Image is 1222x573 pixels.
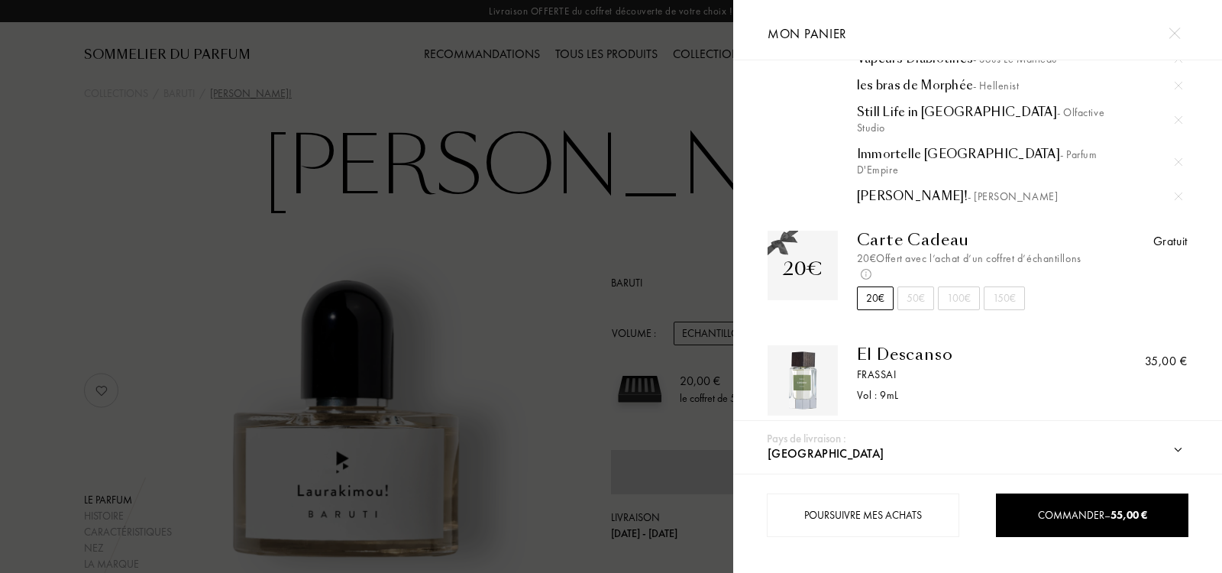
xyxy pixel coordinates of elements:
img: gift_n.png [768,231,798,257]
img: cross.svg [1175,158,1182,166]
div: [PERSON_NAME]! [857,189,1182,204]
a: Frassai [857,367,1083,383]
span: - Olfactive Studio [857,105,1104,134]
span: - Sous le Manteau [973,52,1058,66]
div: 20€ Offert avec l’achat d’un coffret d’échantillons [857,251,1083,283]
div: les bras de Morphée [857,78,1182,93]
div: 20€ [857,286,894,310]
span: 55,00 € [1110,508,1147,522]
div: 35,00 € [1145,352,1188,371]
div: 50€ [897,286,934,310]
img: cross.svg [1175,193,1182,200]
div: Vol : 9 mL [857,387,1083,403]
div: Pays de livraison : [767,430,846,448]
span: - Hellenist [973,79,1019,92]
div: Gratuit [1153,232,1188,251]
a: les bras de Morphée- Hellenist [857,78,1182,93]
div: 20€ [783,255,823,283]
div: 150€ [984,286,1025,310]
img: cross.svg [1175,82,1182,89]
div: Immortelle [GEOGRAPHIC_DATA] [857,147,1182,177]
a: [PERSON_NAME]!- [PERSON_NAME] [857,189,1182,204]
span: Mon panier [768,25,847,42]
a: Immortelle [GEOGRAPHIC_DATA]- Parfum d'Empire [857,147,1182,177]
span: Commander – [1038,508,1147,522]
div: Poursuivre mes achats [767,494,959,537]
span: - [PERSON_NAME] [968,189,1058,203]
img: X411RR9Q5T.png [771,349,834,412]
a: Still Life in [GEOGRAPHIC_DATA]- Olfactive Studio [857,105,1182,135]
div: 100€ [938,286,980,310]
a: El Descanso [857,345,1083,364]
span: - Parfum d'Empire [857,147,1098,176]
img: info_voucher.png [861,269,871,280]
img: cross.svg [1175,116,1182,124]
div: Carte Cadeau [857,231,1083,249]
img: cross.svg [1169,28,1180,39]
div: Still Life in [GEOGRAPHIC_DATA] [857,105,1182,135]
